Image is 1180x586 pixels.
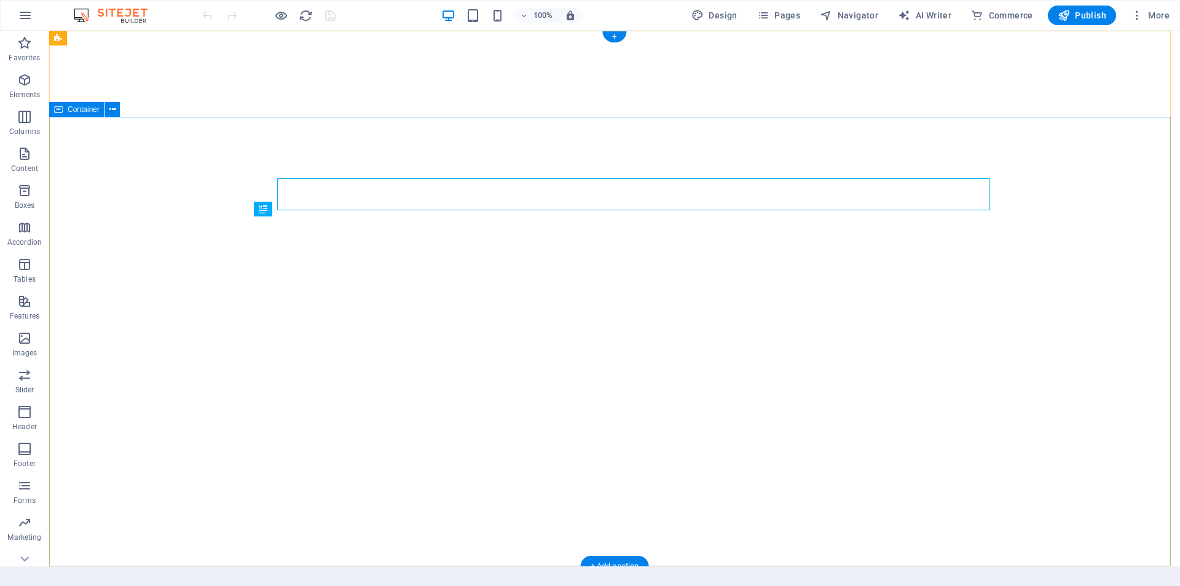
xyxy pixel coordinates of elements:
[752,6,805,25] button: Pages
[14,274,36,284] p: Tables
[273,8,288,23] button: Click here to leave preview mode and continue editing
[7,533,41,542] p: Marketing
[686,6,742,25] div: Design (Ctrl+Alt+Y)
[14,496,36,505] p: Forms
[757,9,800,22] span: Pages
[815,6,883,25] button: Navigator
[11,164,38,173] p: Content
[602,31,626,42] div: +
[820,9,878,22] span: Navigator
[514,8,558,23] button: 100%
[533,8,553,23] h6: 100%
[71,8,163,23] img: Editor Logo
[1058,9,1106,22] span: Publish
[1048,6,1116,25] button: Publish
[565,10,576,21] i: On resize automatically adjust zoom level to fit chosen device.
[966,6,1038,25] button: Commerce
[9,53,40,63] p: Favorites
[9,90,41,100] p: Elements
[68,106,100,113] span: Container
[893,6,956,25] button: AI Writer
[298,8,313,23] button: reload
[1131,9,1170,22] span: More
[12,348,37,358] p: Images
[299,9,313,23] i: Reload page
[686,6,742,25] button: Design
[971,9,1033,22] span: Commerce
[15,385,34,395] p: Slider
[10,311,39,321] p: Features
[9,127,40,137] p: Columns
[898,9,951,22] span: AI Writer
[691,9,737,22] span: Design
[12,422,37,432] p: Header
[15,200,35,210] p: Boxes
[7,237,42,247] p: Accordion
[1126,6,1174,25] button: More
[581,556,649,577] div: + Add section
[14,459,36,469] p: Footer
